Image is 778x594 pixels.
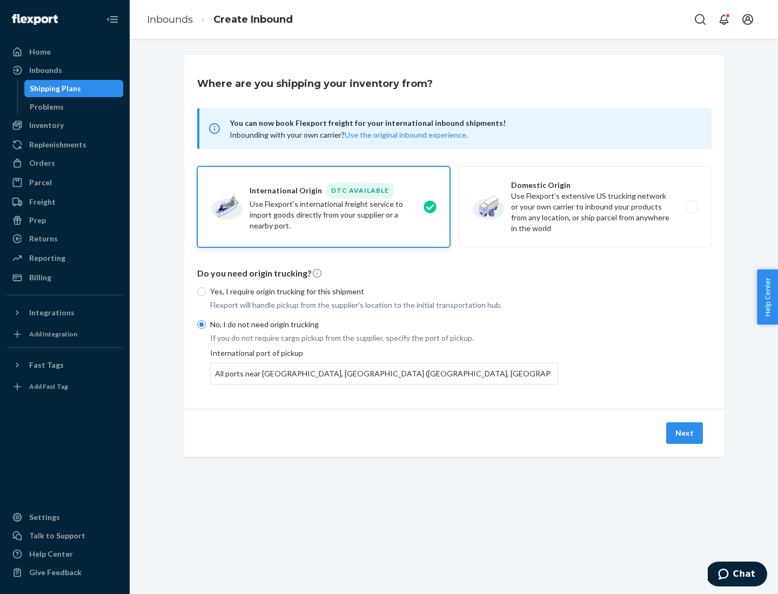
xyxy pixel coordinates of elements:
[6,304,123,321] button: Integrations
[29,65,62,76] div: Inbounds
[6,249,123,267] a: Reporting
[24,80,124,97] a: Shipping Plans
[29,158,55,168] div: Orders
[197,77,433,91] h3: Where are you shipping your inventory from?
[29,360,64,370] div: Fast Tags
[230,130,468,139] span: Inbounding with your own carrier?
[345,130,468,140] button: Use the original inbound experience.
[29,215,46,226] div: Prep
[6,564,123,581] button: Give Feedback
[197,287,206,296] input: Yes, I require origin trucking for this shipment
[30,83,81,94] div: Shipping Plans
[29,177,52,188] div: Parcel
[6,378,123,395] a: Add Fast Tag
[197,267,712,280] p: Do you need origin trucking?
[6,154,123,172] a: Orders
[6,193,123,211] a: Freight
[6,62,123,79] a: Inbounds
[29,382,68,391] div: Add Fast Tag
[29,512,60,523] div: Settings
[6,117,123,134] a: Inventory
[666,422,703,444] button: Next
[24,98,124,116] a: Problems
[6,326,123,343] a: Add Integration
[689,9,711,30] button: Open Search Box
[29,46,51,57] div: Home
[737,9,759,30] button: Open account menu
[6,269,123,286] a: Billing
[6,230,123,247] a: Returns
[29,329,77,339] div: Add Integration
[102,9,123,30] button: Close Navigation
[6,212,123,229] a: Prep
[6,545,123,563] a: Help Center
[6,136,123,153] a: Replenishments
[197,320,206,329] input: No, I do not need origin trucking
[757,269,778,325] button: Help Center
[147,13,193,25] a: Inbounds
[6,527,123,544] button: Talk to Support
[6,356,123,374] button: Fast Tags
[6,43,123,60] a: Home
[210,333,558,343] p: If you do not require cargo pickup from the supplier, specify the port of pickup.
[6,509,123,526] a: Settings
[708,562,767,589] iframe: Opens a widget where you can chat to one of our agents
[210,348,558,384] div: International port of pickup
[29,253,65,264] div: Reporting
[213,13,293,25] a: Create Inbound
[210,286,558,297] p: Yes, I require origin trucking for this shipment
[29,139,86,150] div: Replenishments
[29,272,51,283] div: Billing
[210,300,558,310] p: Flexport will handle pickup from the supplier's location to the initial transportation hub.
[29,233,58,244] div: Returns
[230,117,699,130] span: You can now book Flexport freight for your international inbound shipments!
[6,174,123,191] a: Parcel
[29,530,85,541] div: Talk to Support
[12,14,58,25] img: Flexport logo
[138,4,301,36] ol: breadcrumbs
[713,9,735,30] button: Open notifications
[29,197,56,207] div: Freight
[29,567,82,578] div: Give Feedback
[29,120,64,131] div: Inventory
[30,102,64,112] div: Problems
[29,549,73,559] div: Help Center
[29,307,75,318] div: Integrations
[210,319,558,330] p: No, I do not need origin trucking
